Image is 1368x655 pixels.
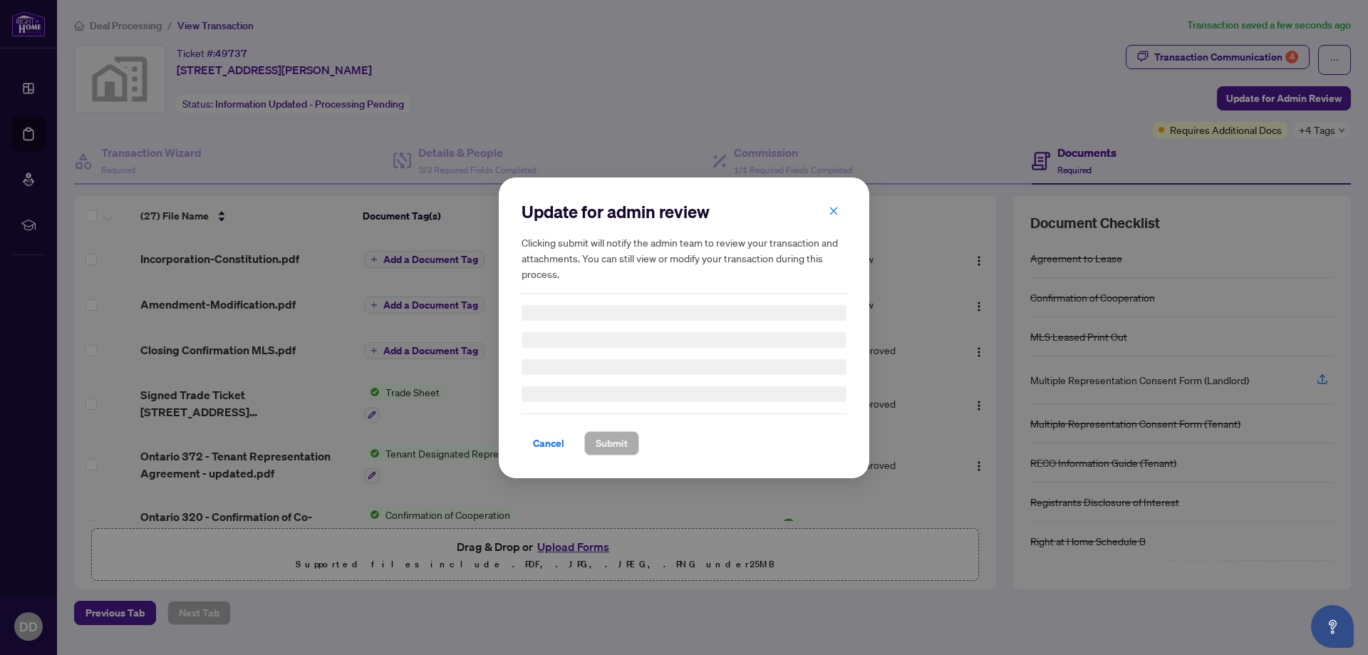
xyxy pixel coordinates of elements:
[584,431,639,455] button: Submit
[1311,605,1354,648] button: Open asap
[522,431,576,455] button: Cancel
[522,234,846,282] h5: Clicking submit will notify the admin team to review your transaction and attachments. You can st...
[829,205,839,215] span: close
[533,432,564,455] span: Cancel
[522,200,846,223] h2: Update for admin review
